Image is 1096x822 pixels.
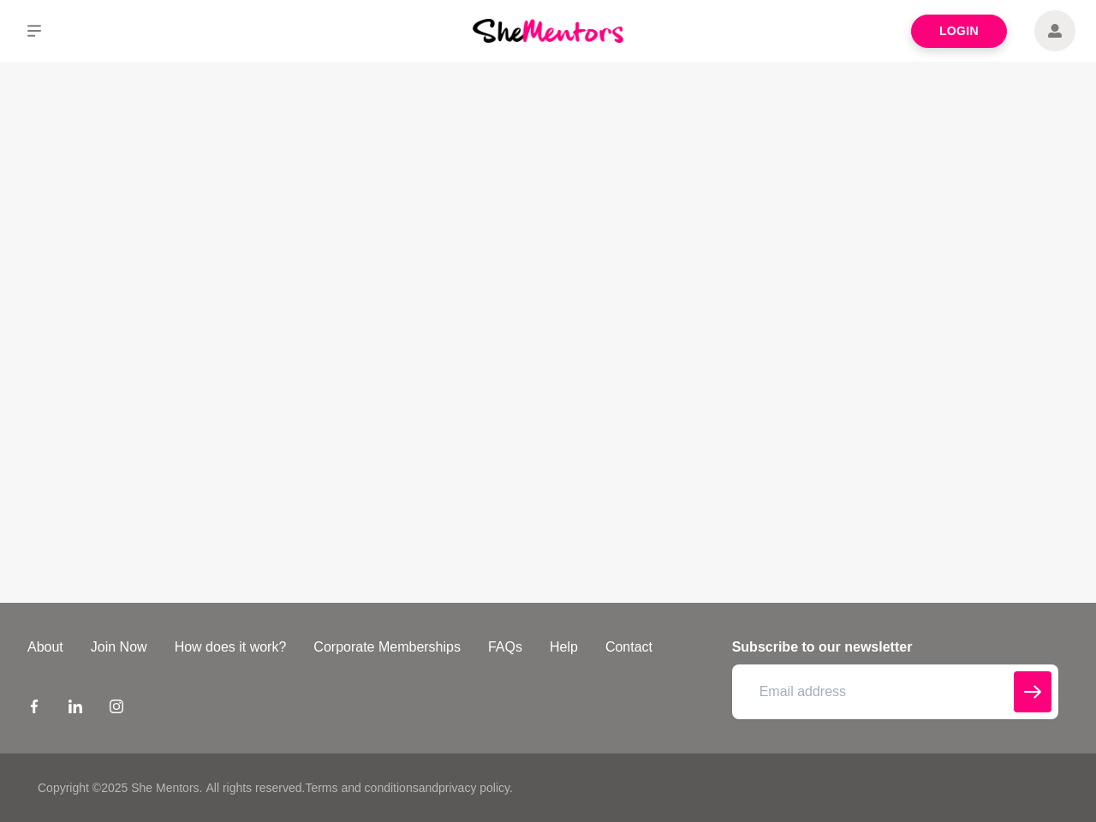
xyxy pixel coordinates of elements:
img: She Mentors Logo [473,19,623,42]
a: About [14,637,77,658]
a: Facebook [27,699,41,719]
a: privacy policy [438,781,509,795]
a: Instagram [110,699,123,719]
a: Corporate Memberships [300,637,474,658]
a: Contact [592,637,666,658]
a: Join Now [77,637,161,658]
h4: Subscribe to our newsletter [732,637,1058,658]
a: LinkedIn [68,699,82,719]
a: FAQs [474,637,536,658]
a: Login [911,15,1007,48]
a: How does it work? [161,637,301,658]
input: Email address [732,664,1058,719]
p: All rights reserved. and . [205,779,512,797]
a: Help [536,637,592,658]
a: Terms and conditions [305,781,418,795]
p: Copyright © 2025 She Mentors . [38,779,202,797]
